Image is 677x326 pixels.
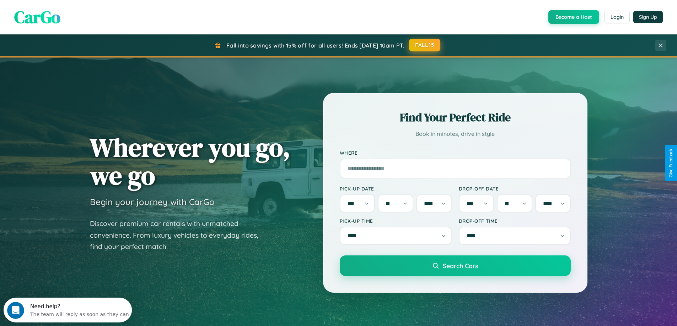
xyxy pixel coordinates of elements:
[27,12,125,19] div: The team will reply as soon as they can
[3,3,132,22] div: Open Intercom Messenger
[443,262,478,270] span: Search Cars
[14,5,60,29] span: CarGo
[340,255,571,276] button: Search Cars
[90,197,215,207] h3: Begin your journey with CarGo
[90,218,268,253] p: Discover premium car rentals with unmatched convenience. From luxury vehicles to everyday rides, ...
[668,149,673,177] div: Give Feedback
[459,186,571,192] label: Drop-off Date
[340,150,571,156] label: Where
[340,110,571,125] h2: Find Your Perfect Ride
[605,11,630,23] button: Login
[459,218,571,224] label: Drop-off Time
[4,298,132,322] iframe: Intercom live chat discovery launcher
[340,218,452,224] label: Pick-up Time
[548,10,599,24] button: Become a Host
[633,11,663,23] button: Sign Up
[340,186,452,192] label: Pick-up Date
[409,39,440,51] button: FALL15
[90,133,290,189] h1: Wherever you go, we go
[27,6,125,12] div: Need help?
[226,42,404,49] span: Fall into savings with 15% off for all users! Ends [DATE] 10am PT.
[7,302,24,319] iframe: Intercom live chat
[340,129,571,139] p: Book in minutes, drive in style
